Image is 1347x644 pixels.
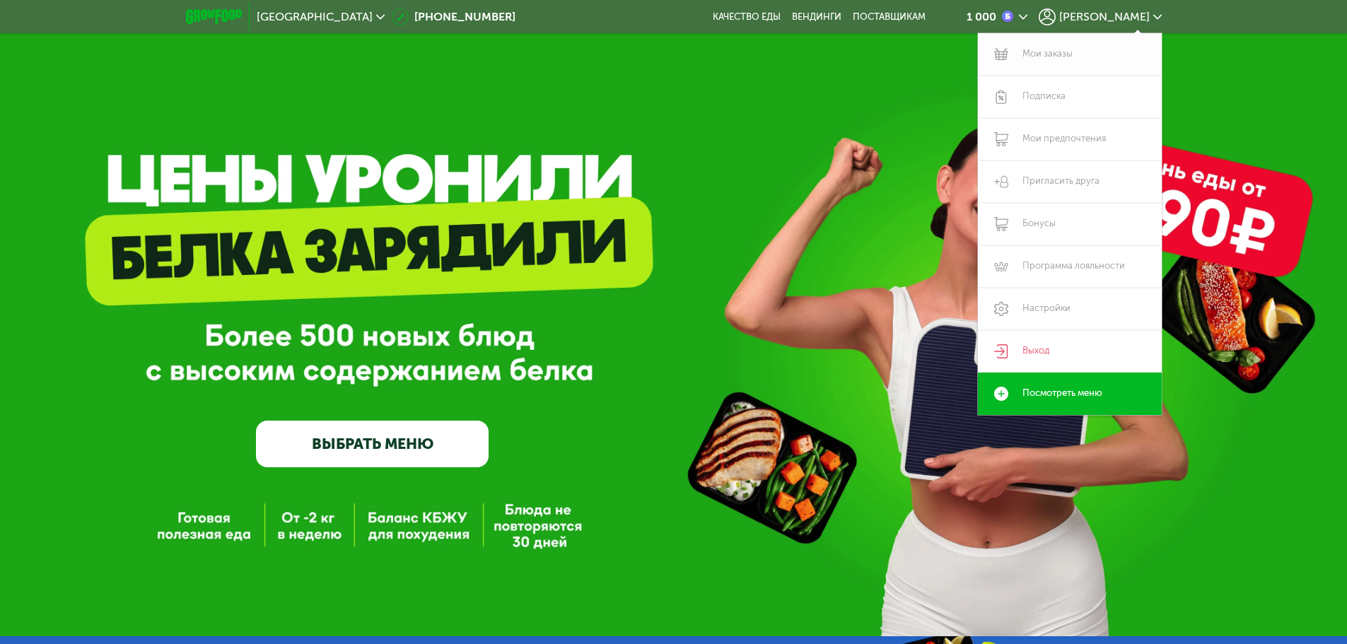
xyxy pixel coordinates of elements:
[978,118,1162,160] a: Мои предпочтения
[392,8,515,25] a: [PHONE_NUMBER]
[978,245,1162,288] a: Программа лояльности
[967,11,996,23] div: 1 000
[978,373,1162,415] a: Посмотреть меню
[978,203,1162,245] a: Бонусы
[978,160,1162,203] a: Пригласить друга
[978,288,1162,330] a: Настройки
[257,11,373,23] span: [GEOGRAPHIC_DATA]
[792,11,841,23] a: Вендинги
[978,33,1162,76] a: Мои заказы
[256,421,489,467] a: ВЫБРАТЬ МЕНЮ
[713,11,781,23] a: Качество еды
[1059,11,1150,23] span: [PERSON_NAME]
[978,76,1162,118] a: Подписка
[978,330,1162,373] a: Выход
[853,11,926,23] div: поставщикам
